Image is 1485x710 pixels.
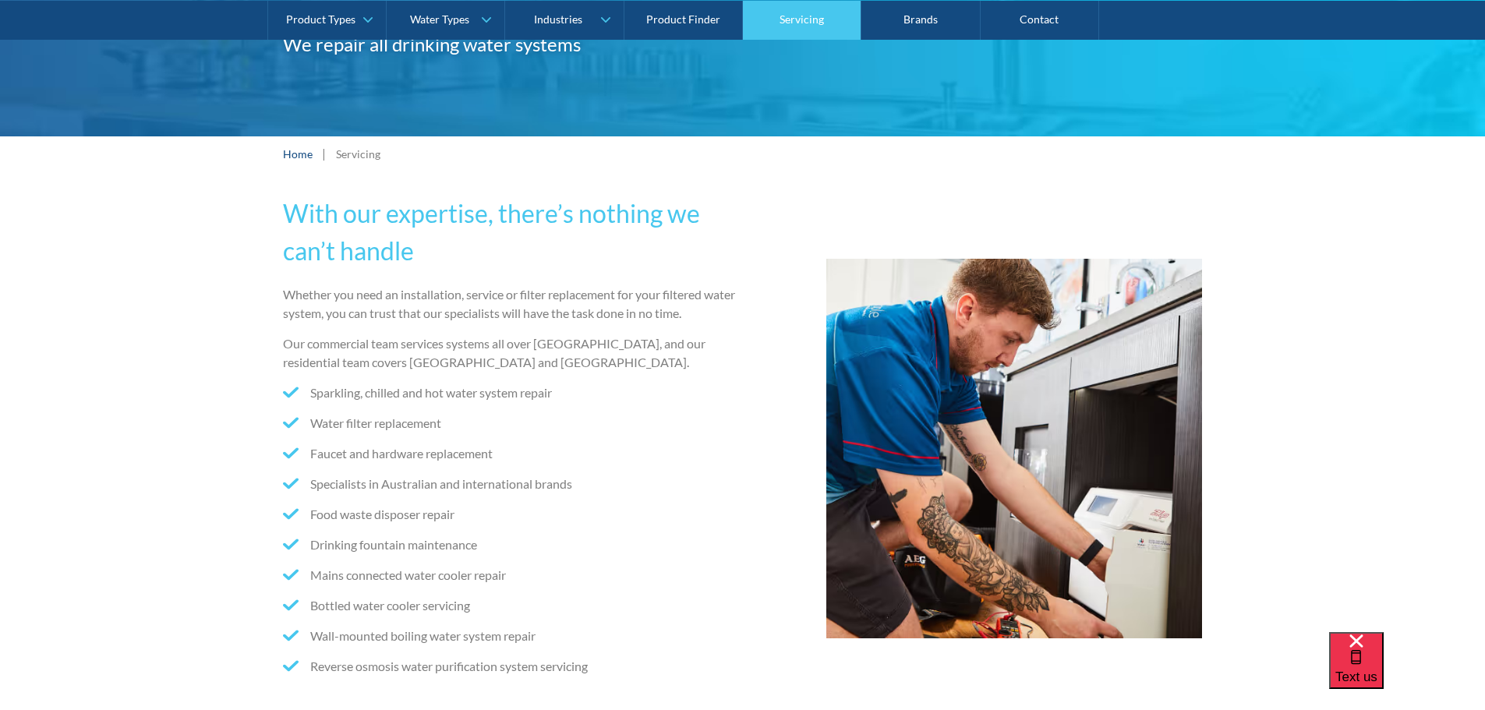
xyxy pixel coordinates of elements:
[1329,632,1485,710] iframe: podium webchat widget bubble
[410,12,469,26] div: Water Types
[534,12,582,26] div: Industries
[283,657,737,676] li: Reverse osmosis water purification system servicing
[286,12,355,26] div: Product Types
[283,596,737,615] li: Bottled water cooler servicing
[283,535,737,554] li: Drinking fountain maintenance
[283,30,743,58] h2: We repair all drinking water systems
[320,144,328,163] div: |
[283,285,737,323] p: Whether you need an installation, service or filter replacement for your filtered water system, y...
[283,566,737,585] li: Mains connected water cooler repair
[283,414,737,433] li: Water filter replacement
[283,383,737,402] li: Sparkling, chilled and hot water system repair
[283,334,737,372] p: Our commercial team services systems all over [GEOGRAPHIC_DATA], and our residential team covers ...
[336,146,380,162] div: Servicing
[283,444,737,463] li: Faucet and hardware replacement
[283,146,313,162] a: Home
[283,505,737,524] li: Food waste disposer repair
[283,475,737,493] li: Specialists in Australian and international brands
[283,627,737,645] li: Wall-mounted boiling water system repair
[283,195,737,270] h2: With our expertise, there’s nothing we can’t handle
